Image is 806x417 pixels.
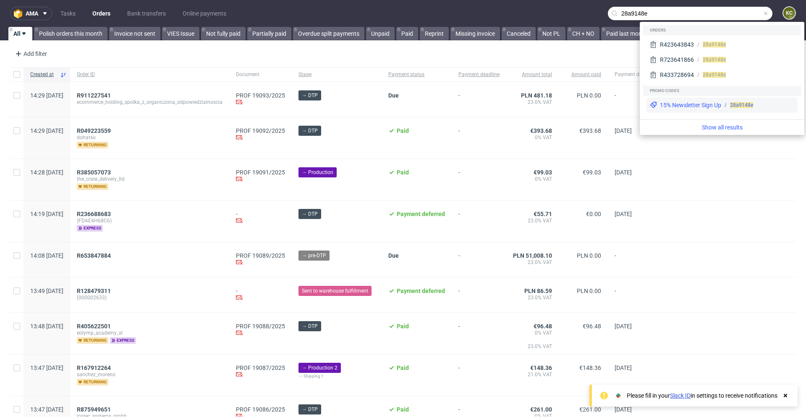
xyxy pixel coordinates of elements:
[77,127,111,134] span: R049223559
[643,86,801,96] div: Promo codes
[77,364,113,371] a: R167912264
[513,252,552,259] span: PLN 51,008.10
[627,391,777,400] div: Please fill in your in settings to receive notifications
[293,27,364,40] a: Overdue split payments
[30,127,63,134] span: 14:29 [DATE]
[30,211,63,217] span: 14:19 [DATE]
[30,169,63,176] span: 14:28 [DATE]
[579,364,601,371] span: €148.36
[614,391,623,400] img: Slack
[77,252,111,259] span: R653847884
[615,211,632,217] span: [DATE]
[660,40,694,49] div: R423643843
[201,27,246,40] a: Not fully paid
[366,27,395,40] a: Unpaid
[513,217,552,224] span: 23.0% VAT
[783,7,795,19] figcaption: KC
[77,92,113,99] a: R911227541
[530,127,552,134] span: €393.68
[26,11,38,16] span: ama
[579,406,601,413] span: €261.00
[30,252,63,259] span: 14:08 [DATE]
[87,7,115,20] a: Orders
[513,330,552,343] span: 0% VAT
[513,134,552,141] span: 0% VAT
[236,323,285,330] a: PROF 19088/2025
[77,406,113,413] a: R875949651
[567,27,599,40] a: CH + NO
[77,406,111,413] span: R875949651
[302,406,318,413] span: → DTP
[77,71,222,78] span: Order ID
[534,323,552,330] span: €96.48
[109,27,160,40] a: Invoice not sent
[302,210,318,218] span: → DTP
[77,169,111,176] span: R385057073
[577,92,601,99] span: PLN 0.00
[397,406,409,413] span: Paid
[615,288,646,302] span: -
[77,294,222,301] span: (000002633)
[302,169,333,176] span: → Production
[302,252,326,259] span: → pre-DTP
[660,55,694,64] div: R723641866
[178,7,231,20] a: Online payments
[660,101,721,109] div: 15% Newsletter Sign Up
[458,252,500,267] span: -
[513,71,552,78] span: Amount total
[77,99,222,106] span: ecommerce_holding_spolka_z_organiczona_odpowiedzialnoscia
[397,364,409,371] span: Paid
[236,71,285,78] span: Document
[601,27,652,40] a: Paid last month
[122,7,171,20] a: Bank transfers
[388,71,445,78] span: Payment status
[458,211,500,232] span: -
[388,92,399,99] span: Due
[397,127,409,134] span: Paid
[643,123,801,132] a: Show all results
[10,7,52,20] button: ama
[302,322,318,330] span: → DTP
[77,252,113,259] a: R653847884
[615,252,646,267] span: -
[77,142,108,148] span: returning
[30,323,63,330] span: 13:48 [DATE]
[302,287,368,295] span: Sent to warehouse fulfillment
[14,9,26,18] img: logo
[77,92,111,99] span: R911227541
[537,27,565,40] a: Not PL
[397,288,445,294] span: Payment deferred
[586,211,601,217] span: €0.00
[615,406,632,413] span: [DATE]
[396,27,418,40] a: Paid
[458,364,500,385] span: -
[236,92,285,99] a: PROF 19093/2025
[703,72,726,78] span: 28a9148e
[236,406,285,413] a: PROF 19086/2025
[236,252,285,259] a: PROF 19089/2025
[30,406,63,413] span: 13:47 [DATE]
[12,47,49,61] div: Add filter
[77,323,113,330] a: R405622501
[110,337,136,344] span: express
[302,127,318,135] span: → DTP
[577,252,601,259] span: PLN 0.00
[77,127,113,134] a: R049223559
[77,364,111,371] span: R167912264
[458,92,500,107] span: -
[730,102,753,108] span: 28a9148e
[77,371,222,378] span: sanchez_moreno
[534,211,552,217] span: €55.71
[513,259,552,266] span: 23.0% VAT
[298,373,375,380] div: → Shipping 1
[162,27,199,40] a: VIES Issue
[615,169,632,176] span: [DATE]
[77,288,113,294] a: R128479311
[458,288,500,302] span: -
[77,211,111,217] span: R236688683
[458,127,500,148] span: -
[397,211,445,217] span: Payment deferred
[513,343,552,356] span: 23.0% VAT
[579,127,601,134] span: €393.68
[524,288,552,294] span: PLN 86.59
